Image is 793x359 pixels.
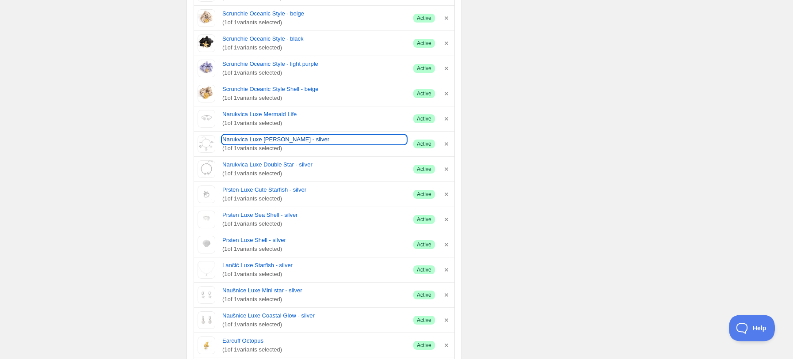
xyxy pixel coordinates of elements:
span: ( 1 of 1 variants selected) [222,295,406,304]
span: Active [417,15,431,22]
a: Narukvica Luxe [PERSON_NAME] - silver [222,135,406,144]
a: Scrunchie Oceanic Style - light purple [222,60,406,68]
span: ( 1 of 1 variants selected) [222,43,406,52]
span: Active [417,241,431,248]
a: Prsten Luxe Cute Starfish - silver [222,185,406,194]
span: Active [417,115,431,122]
a: Naušnice Luxe Mini star - silver [222,286,406,295]
span: ( 1 of 1 variants selected) [222,18,406,27]
span: ( 1 of 1 variants selected) [222,345,406,354]
span: Active [417,65,431,72]
a: Narukvica Luxe Double Star - silver [222,160,406,169]
span: Active [417,291,431,299]
span: ( 1 of 1 variants selected) [222,320,406,329]
span: ( 1 of 1 variants selected) [222,119,406,128]
iframe: Toggle Customer Support [729,315,775,341]
span: ( 1 of 1 variants selected) [222,144,406,153]
span: Active [417,90,431,97]
span: Active [417,191,431,198]
a: Scrunchie Oceanic Style - black [222,34,406,43]
span: Active [417,317,431,324]
span: Active [417,342,431,349]
a: Lančić Luxe Starfish - silver [222,261,406,270]
a: Prsten Luxe Sea Shell - silver [222,211,406,219]
a: Narukvica Luxe Mermaid Life [222,110,406,119]
span: ( 1 of 1 variants selected) [222,94,406,102]
span: ( 1 of 1 variants selected) [222,245,406,253]
a: Naušnice Luxe Coastal Glow - silver [222,311,406,320]
a: Earcuff Octopus [222,336,406,345]
span: ( 1 of 1 variants selected) [222,169,406,178]
a: Scrunchie Oceanic Style - beige [222,9,406,18]
span: Active [417,216,431,223]
span: ( 1 of 1 variants selected) [222,68,406,77]
span: ( 1 of 1 variants selected) [222,194,406,203]
a: Prsten Luxe Shell - silver [222,236,406,245]
a: Scrunchie Oceanic Style Shell - beige [222,85,406,94]
span: ( 1 of 1 variants selected) [222,219,406,228]
span: Active [417,266,431,273]
span: Active [417,40,431,47]
span: Active [417,166,431,173]
span: ( 1 of 1 variants selected) [222,270,406,279]
span: Active [417,140,431,147]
